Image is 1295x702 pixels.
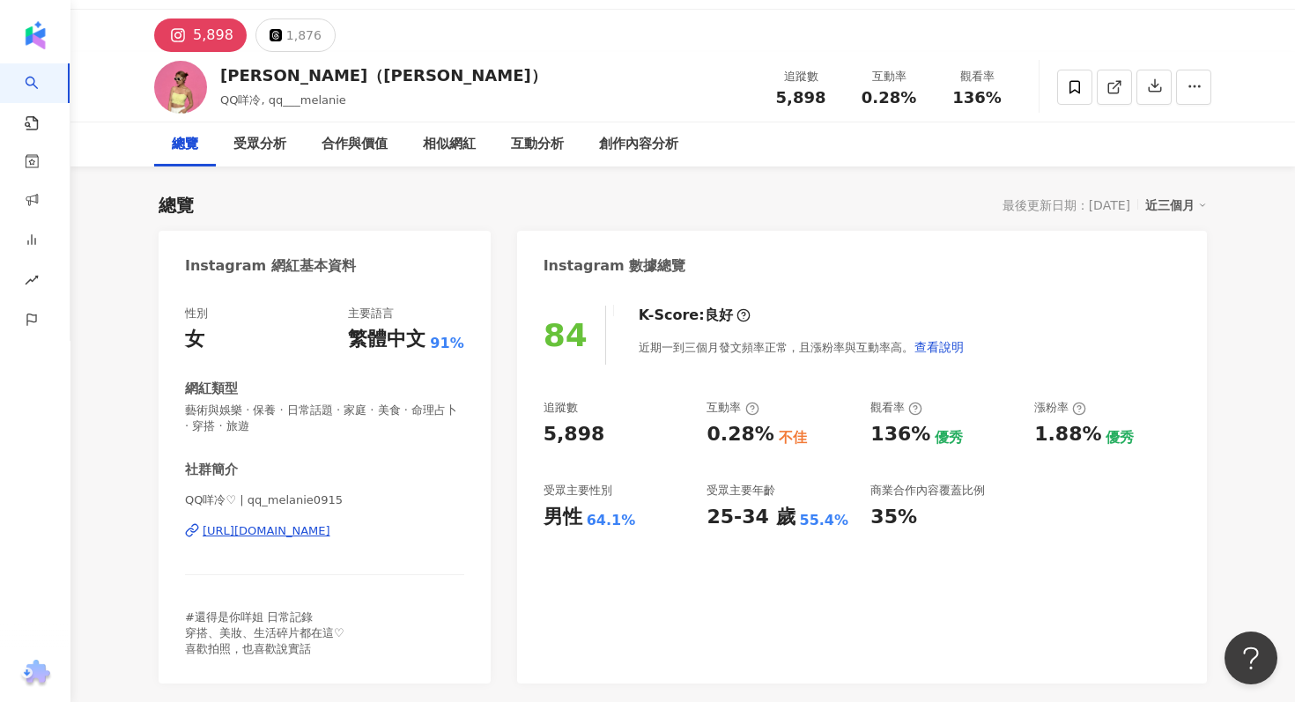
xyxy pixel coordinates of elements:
[776,88,826,107] span: 5,898
[870,400,922,416] div: 觀看率
[544,317,588,353] div: 84
[185,523,464,539] a: [URL][DOMAIN_NAME]
[423,134,476,155] div: 相似網紅
[870,483,985,499] div: 商業合作內容覆蓋比例
[25,262,39,302] span: rise
[511,134,564,155] div: 互動分析
[779,428,807,447] div: 不佳
[855,68,922,85] div: 互動率
[544,504,582,531] div: 男性
[193,23,233,48] div: 5,898
[952,89,1002,107] span: 136%
[707,400,758,416] div: 互動率
[1003,198,1130,212] div: 最後更新日期：[DATE]
[1106,428,1134,447] div: 優秀
[233,134,286,155] div: 受眾分析
[159,193,194,218] div: 總覽
[1034,400,1086,416] div: 漲粉率
[255,18,336,52] button: 1,876
[767,68,834,85] div: 追蹤數
[25,63,60,132] a: search
[154,18,247,52] button: 5,898
[800,511,849,530] div: 55.4%
[639,306,751,325] div: K-Score :
[943,68,1010,85] div: 觀看率
[544,400,578,416] div: 追蹤數
[348,306,394,321] div: 主要語言
[185,461,238,479] div: 社群簡介
[322,134,388,155] div: 合作與價值
[914,329,965,365] button: 查看說明
[587,511,636,530] div: 64.1%
[639,329,965,365] div: 近期一到三個月發文頻率正常，且漲粉率與互動率高。
[1034,421,1101,448] div: 1.88%
[935,428,963,447] div: 優秀
[286,23,322,48] div: 1,876
[544,256,686,276] div: Instagram 數據總覽
[185,610,344,655] span: #還得是你咩姐 日常記錄 穿搭、美妝、生活碎片都在這♡ 喜歡拍照，也喜歡說實話
[21,21,49,49] img: logo icon
[870,504,917,531] div: 35%
[203,523,330,539] div: [URL][DOMAIN_NAME]
[185,492,464,508] span: QQ咩冷♡ | qq_melanie0915
[707,421,773,448] div: 0.28%
[914,340,964,354] span: 查看說明
[348,326,425,353] div: 繁體中文
[870,421,930,448] div: 136%
[220,93,346,107] span: QQ咩冷, qq___melanie
[185,380,238,398] div: 網紅類型
[172,134,198,155] div: 總覽
[544,421,605,448] div: 5,898
[1145,194,1207,217] div: 近三個月
[544,483,612,499] div: 受眾主要性別
[220,64,547,86] div: [PERSON_NAME]（[PERSON_NAME]）
[599,134,678,155] div: 創作內容分析
[705,306,733,325] div: 良好
[185,256,356,276] div: Instagram 網紅基本資料
[185,403,464,434] span: 藝術與娛樂 · 保養 · 日常話題 · 家庭 · 美食 · 命理占卜 · 穿搭 · 旅遊
[18,660,53,688] img: chrome extension
[185,326,204,353] div: 女
[1225,632,1277,684] iframe: Help Scout Beacon - Open
[862,89,916,107] span: 0.28%
[154,61,207,114] img: KOL Avatar
[430,334,463,353] span: 91%
[185,306,208,321] div: 性別
[707,483,775,499] div: 受眾主要年齡
[707,504,795,531] div: 25-34 歲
